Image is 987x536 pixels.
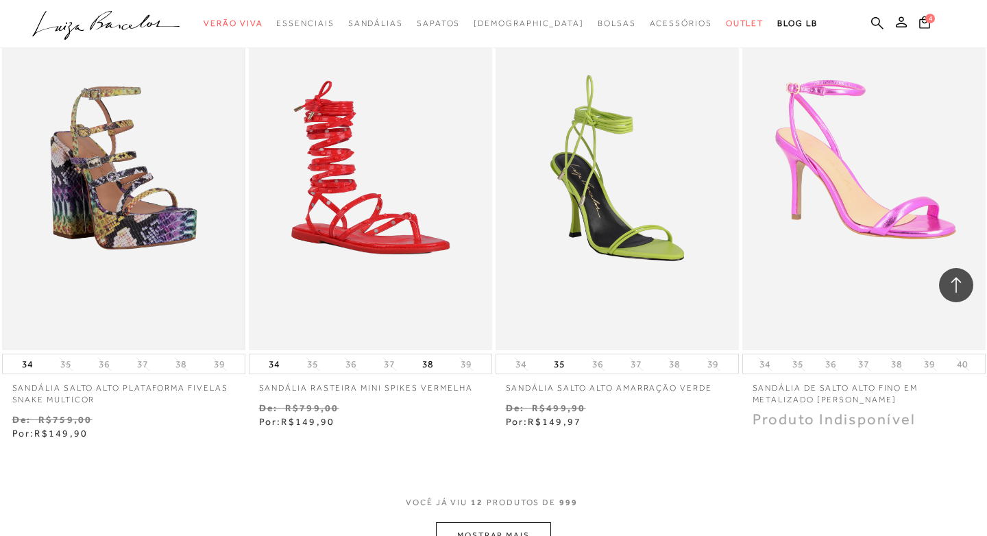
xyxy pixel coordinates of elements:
[171,358,191,371] button: 38
[665,358,684,371] button: 38
[204,19,263,28] span: Verão Viva
[249,374,492,394] a: Sandália rasteira mini spikes vermelha
[511,358,531,371] button: 34
[281,416,334,427] span: R$149,90
[474,11,584,36] a: noSubCategoriesText
[341,358,361,371] button: 36
[133,358,152,371] button: 37
[854,358,873,371] button: 37
[742,374,986,406] a: SANDÁLIA DE SALTO ALTO FINO EM METALIZADO [PERSON_NAME]
[210,358,229,371] button: 39
[56,358,75,371] button: 35
[532,402,586,413] small: R$499,90
[487,497,556,509] span: PRODUTOS DE
[406,497,467,509] span: VOCê JÁ VIU
[259,416,335,427] span: Por:
[456,358,476,371] button: 39
[417,11,460,36] a: categoryNavScreenReaderText
[303,358,322,371] button: 35
[285,402,339,413] small: R$799,00
[726,11,764,36] a: categoryNavScreenReaderText
[2,374,245,406] a: Sandália salto alto plataforma fivelas snake multicor
[259,402,278,413] small: De:
[471,497,483,522] span: 12
[528,416,581,427] span: R$149,97
[953,358,972,371] button: 40
[474,19,584,28] span: [DEMOGRAPHIC_DATA]
[777,19,817,28] span: BLOG LB
[12,428,88,439] span: Por:
[276,19,334,28] span: Essenciais
[588,358,607,371] button: 36
[598,19,636,28] span: Bolsas
[821,358,840,371] button: 36
[506,402,525,413] small: De:
[417,19,460,28] span: Sapatos
[506,416,582,427] span: Por:
[34,428,88,439] span: R$149,90
[12,414,32,425] small: De:
[95,358,114,371] button: 36
[753,411,916,428] span: Produto Indisponível
[650,19,712,28] span: Acessórios
[920,358,939,371] button: 39
[650,11,712,36] a: categoryNavScreenReaderText
[598,11,636,36] a: categoryNavScreenReaderText
[726,19,764,28] span: Outlet
[755,358,775,371] button: 34
[626,358,646,371] button: 37
[265,354,284,374] button: 34
[38,414,93,425] small: R$759,00
[348,11,403,36] a: categoryNavScreenReaderText
[887,358,906,371] button: 38
[18,354,37,374] button: 34
[550,354,569,374] button: 35
[380,358,399,371] button: 37
[276,11,334,36] a: categoryNavScreenReaderText
[788,358,807,371] button: 35
[925,14,935,23] span: 4
[418,354,437,374] button: 38
[496,374,739,394] a: Sandália salto alto amarração verde
[559,497,578,522] span: 999
[348,19,403,28] span: Sandálias
[204,11,263,36] a: categoryNavScreenReaderText
[777,11,817,36] a: BLOG LB
[915,15,934,34] button: 4
[703,358,722,371] button: 39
